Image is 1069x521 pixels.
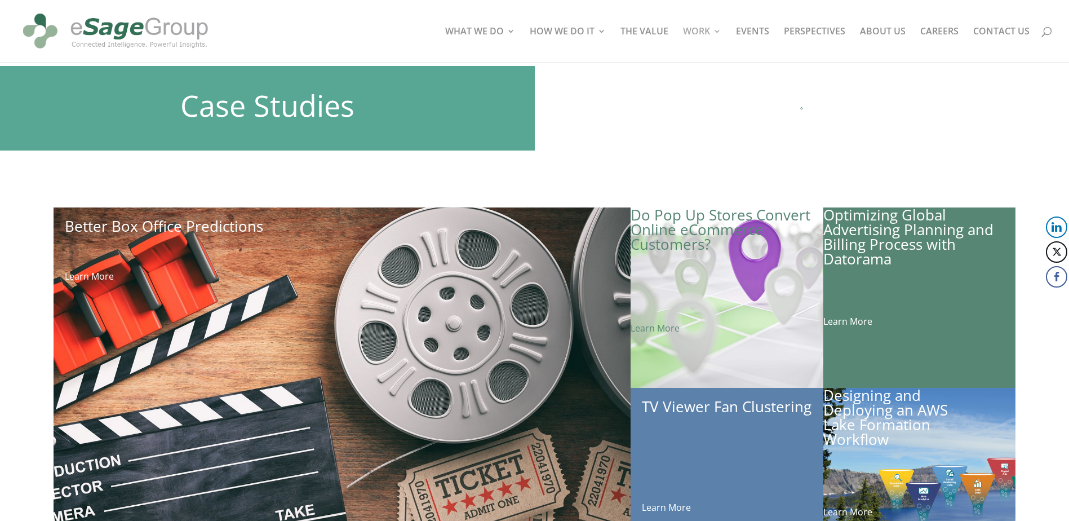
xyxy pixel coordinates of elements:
[65,270,114,282] a: Learn More
[631,322,680,334] a: Learn More
[620,27,668,62] a: THE VALUE
[823,506,872,518] a: Learn More
[736,27,769,62] a: EVENTS
[65,216,263,236] a: Better Box Office Predictions
[1046,217,1067,238] button: LinkedIn Share
[631,205,810,254] a: Do Pop Up Stores Convert Online eCommerce Customers?
[642,501,691,514] a: Learn More
[860,27,906,62] a: ABOUT US
[823,315,872,328] a: Learn More
[1046,266,1067,288] button: Facebook Share
[530,27,606,62] a: HOW WE DO IT
[19,5,212,58] img: eSage Group
[823,385,948,449] a: Designing and Deploying an AWS Lake Formation Workflow
[683,27,721,62] a: WORK
[973,27,1030,62] a: CONTACT US
[823,205,993,269] a: Optimizing Global Advertising Planning and Billing Process with Datorama
[445,27,515,62] a: WHAT WE DO
[1046,241,1067,263] button: Twitter Share
[642,396,811,417] a: TV Viewer Fan Clustering
[784,27,845,62] a: PERSPECTIVES
[920,27,959,62] a: CAREERS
